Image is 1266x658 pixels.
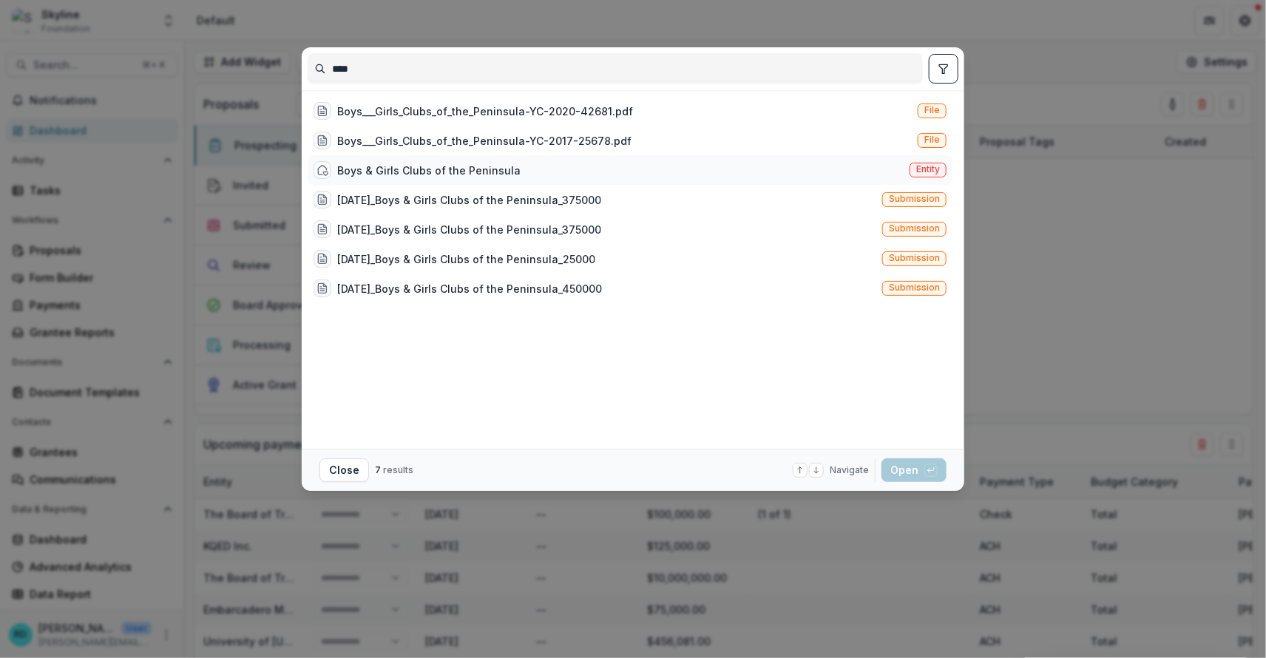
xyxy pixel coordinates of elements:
[383,464,413,475] span: results
[337,192,601,208] div: [DATE]_Boys & Girls Clubs of the Peninsula_375000
[929,54,958,84] button: toggle filters
[319,458,369,482] button: Close
[830,464,869,477] span: Navigate
[889,253,940,263] span: Submission
[337,163,521,178] div: Boys & Girls Clubs of the Peninsula
[337,222,601,237] div: [DATE]_Boys & Girls Clubs of the Peninsula_375000
[337,281,602,296] div: [DATE]_Boys & Girls Clubs of the Peninsula_450000
[924,135,940,145] span: File
[881,458,947,482] button: Open
[337,104,633,119] div: Boys___Girls_Clubs_of_the_Peninsula-YC-2020-42681.pdf
[337,251,595,267] div: [DATE]_Boys & Girls Clubs of the Peninsula_25000
[916,164,940,174] span: Entity
[889,223,940,234] span: Submission
[924,105,940,115] span: File
[889,194,940,204] span: Submission
[337,133,632,149] div: Boys___Girls_Clubs_of_the_Peninsula-YC-2017-25678.pdf
[375,464,381,475] span: 7
[889,282,940,293] span: Submission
